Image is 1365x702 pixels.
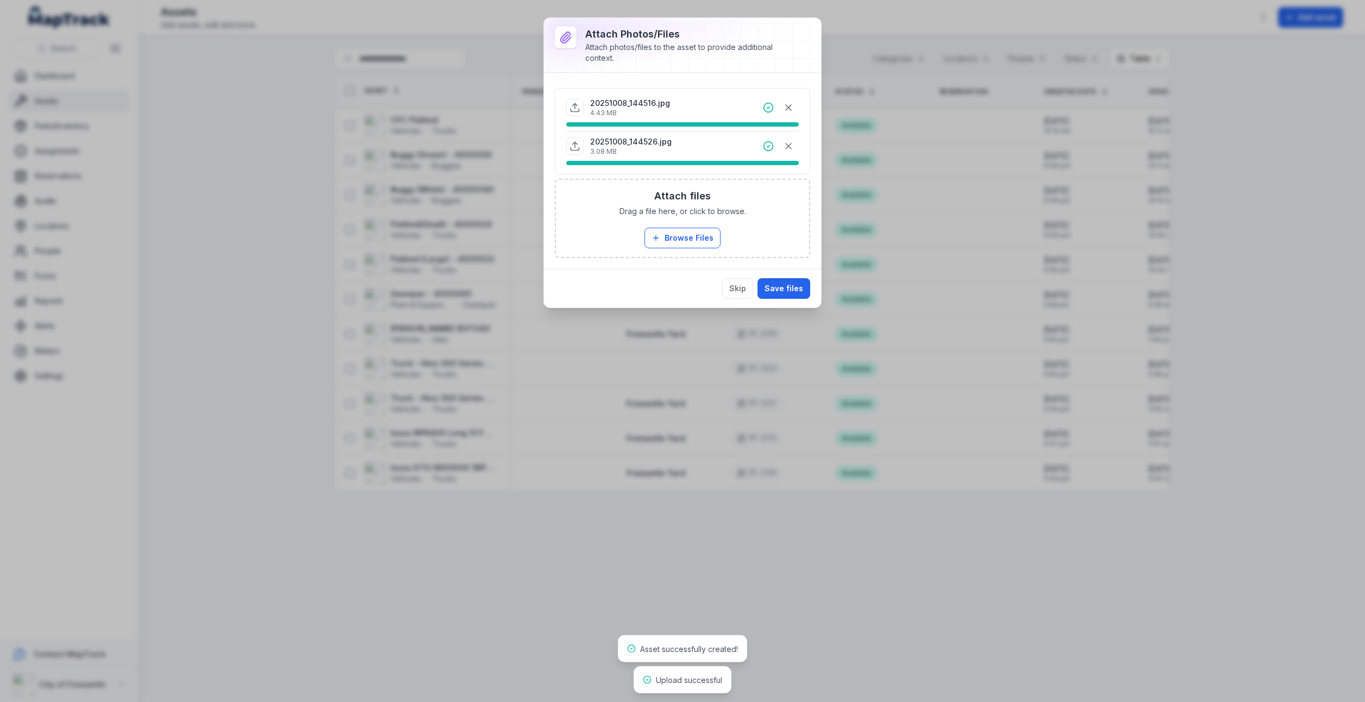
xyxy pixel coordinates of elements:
button: Browse Files [644,228,721,248]
p: 4.43 MB [590,109,670,117]
span: Drag a file here, or click to browse. [619,206,746,217]
button: Skip [722,278,753,299]
span: Upload successful [656,675,722,685]
p: 20251008_144516.jpg [590,98,670,109]
h3: Attach photos/files [585,27,793,42]
h3: Attach files [654,189,711,204]
button: Save files [757,278,810,299]
div: Attach photos/files to the asset to provide additional context. [585,42,793,64]
p: 20251008_144526.jpg [590,136,672,147]
p: 3.08 MB [590,147,672,156]
span: Asset successfully created! [640,644,738,654]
